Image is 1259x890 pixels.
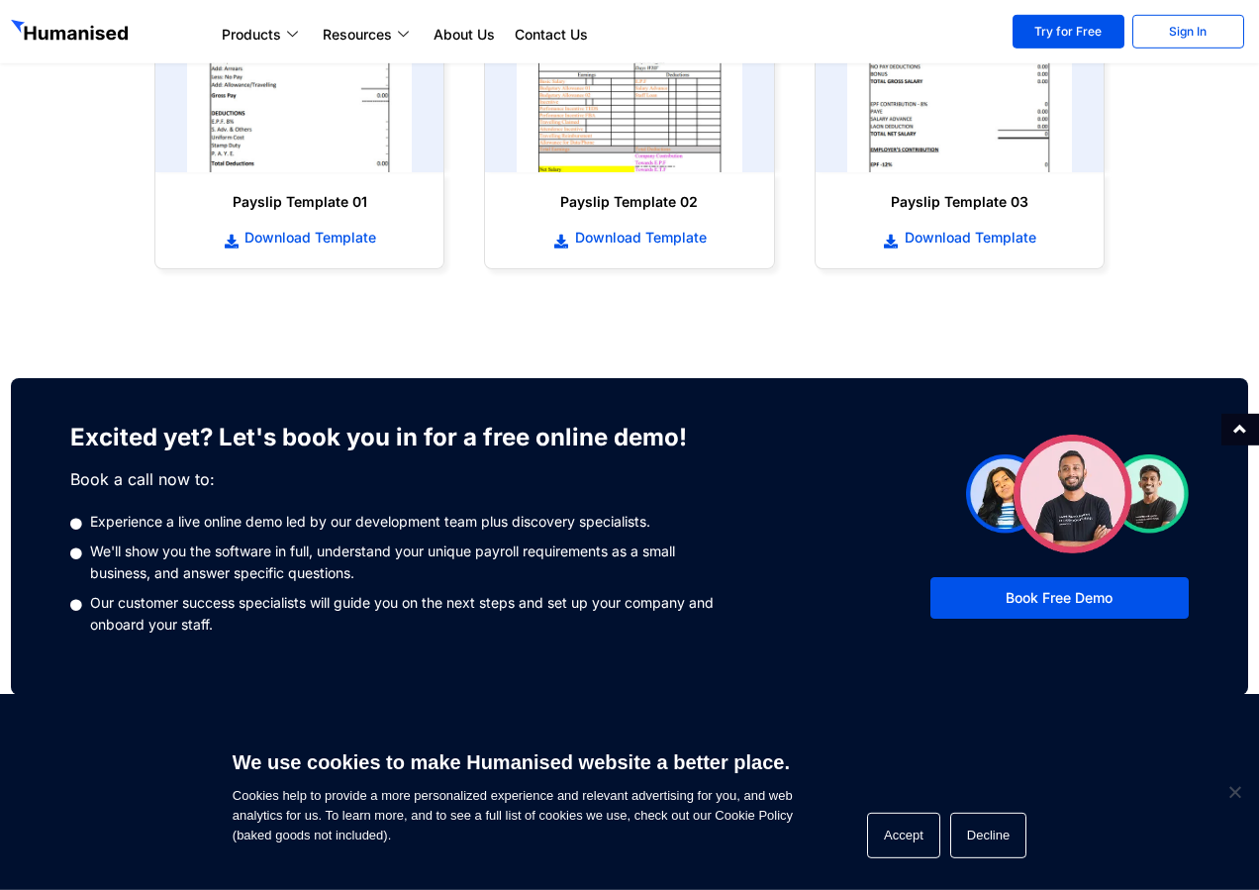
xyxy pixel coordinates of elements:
[505,227,753,248] a: Download Template
[85,541,719,584] span: We'll show you the software in full, understand your unique payroll requirements as a small busin...
[175,192,424,212] h6: Payslip Template 01
[505,23,598,47] a: Contact Us
[175,227,424,248] a: Download Template
[233,748,793,776] h6: We use cookies to make Humanised website a better place.
[867,813,940,858] button: Accept
[233,739,793,845] span: Cookies help to provide a more personalized experience and relevant advertising for you, and web ...
[11,20,132,46] img: GetHumanised Logo
[950,813,1026,858] button: Decline
[1224,782,1244,802] span: Decline
[570,228,707,247] span: Download Template
[505,192,753,212] h6: Payslip Template 02
[313,23,424,47] a: Resources
[70,467,719,491] p: Book a call now to:
[70,418,719,457] h3: Excited yet? Let's book you in for a free online demo!
[424,23,505,47] a: About Us
[85,592,719,636] span: Our customer success specialists will guide you on the next steps and set up your company and onb...
[240,228,376,247] span: Download Template
[900,228,1036,247] span: Download Template
[930,577,1189,619] a: Book Free Demo
[85,511,650,533] span: Experience a live online demo led by our development team plus discovery specialists.
[1013,15,1124,49] a: Try for Free
[212,23,313,47] a: Products
[835,227,1084,248] a: Download Template
[835,192,1084,212] h6: Payslip Template 03
[1132,15,1244,49] a: Sign In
